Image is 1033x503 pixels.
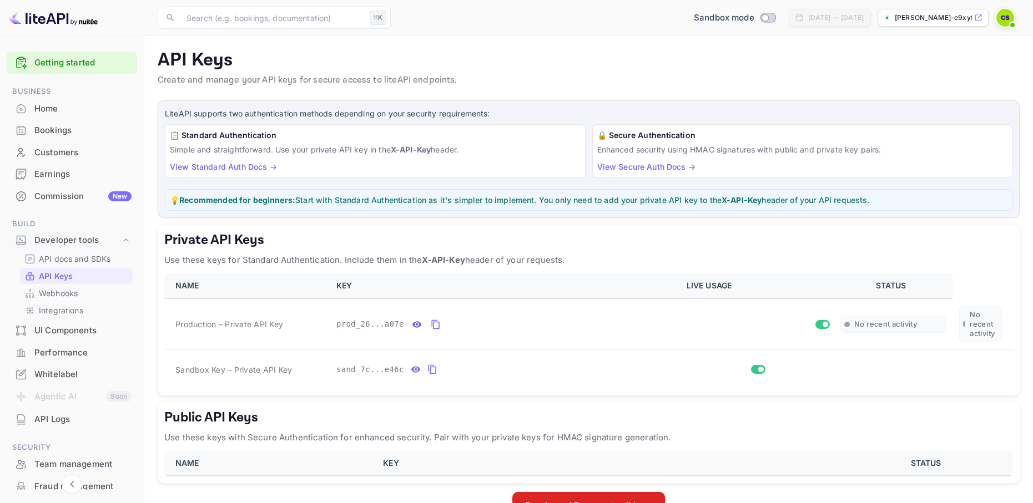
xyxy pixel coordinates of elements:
[175,318,283,330] span: Production – Private API Key
[34,103,132,115] div: Home
[34,413,132,426] div: API Logs
[108,191,132,201] div: New
[34,57,132,69] a: Getting started
[7,164,137,185] div: Earnings
[34,168,132,181] div: Earnings
[7,98,137,119] a: Home
[164,431,1013,444] p: Use these keys with Secure Authentication for enhanced security. Pair with your private keys for ...
[7,342,137,363] a: Performance
[7,186,137,206] a: CommissionNew
[391,145,431,154] strong: X-API-Key
[336,364,404,375] span: sand_7c...e46c
[164,273,330,298] th: NAME
[39,287,78,299] p: Webhooks
[164,273,1013,389] table: private api keys table
[170,144,581,155] p: Simple and straightforward. Use your private API key in the header.
[170,162,277,171] a: View Standard Auth Docs →
[7,409,137,430] div: API Logs
[165,108,1012,120] p: LiteAPI supports two authentication methods depending on your security requirements:
[7,142,137,162] a: Customers
[854,319,917,329] span: No recent activity
[20,285,133,301] div: Webhooks
[7,85,137,98] span: Business
[34,458,132,471] div: Team management
[7,364,137,385] div: Whitelabel
[597,144,1008,155] p: Enhanced security using HMAC signatures with public and private key pairs.
[680,273,834,298] th: LIVE USAGE
[34,347,132,359] div: Performance
[34,480,132,493] div: Fraud management
[7,409,137,429] a: API Logs
[34,146,132,159] div: Customers
[34,324,132,337] div: UI Components
[336,318,404,330] span: prod_26...a07e
[7,364,137,384] a: Whitelabel
[7,342,137,364] div: Performance
[422,255,465,265] strong: X-API-Key
[179,195,295,205] strong: Recommended for beginners:
[7,120,137,141] div: Bookings
[7,454,137,474] a: Team management
[24,287,128,299] a: Webhooks
[7,320,137,341] a: UI Components
[62,474,82,494] button: Collapse navigation
[34,368,132,381] div: Whitelabel
[7,476,137,496] a: Fraud management
[996,9,1014,27] img: Colin Seaman
[20,268,133,284] div: API Keys
[808,13,864,23] div: [DATE] — [DATE]
[970,310,998,338] span: No recent activity
[34,124,132,137] div: Bookings
[164,231,1013,249] h5: Private API Keys
[39,270,73,282] p: API Keys
[7,186,137,207] div: CommissionNew
[376,451,843,476] th: KEY
[34,190,132,203] div: Commission
[24,304,128,316] a: Integrations
[694,12,754,24] span: Sandbox mode
[370,11,386,25] div: ⌘K
[164,451,376,476] th: NAME
[20,251,133,267] div: API docs and SDKs
[164,253,1013,267] p: Use these keys for Standard Authentication. Include them in the header of your requests.
[834,273,953,298] th: STATUS
[24,253,128,265] a: API docs and SDKs
[158,49,1020,72] p: API Keys
[7,476,137,497] div: Fraud management
[7,231,137,250] div: Developer tools
[722,195,762,205] strong: X-API-Key
[7,218,137,230] span: Build
[39,304,83,316] p: Integrations
[7,441,137,454] span: Security
[7,320,137,342] div: UI Components
[24,270,128,282] a: API Keys
[597,129,1008,141] h6: 🔒 Secure Authentication
[175,365,292,374] span: Sandbox Key – Private API Key
[597,162,696,171] a: View Secure Auth Docs →
[330,273,680,298] th: KEY
[39,253,111,265] p: API docs and SDKs
[689,12,780,24] div: Switch to Production mode
[180,7,365,29] input: Search (e.g. bookings, documentation)
[7,164,137,184] a: Earnings
[20,302,133,318] div: Integrations
[7,120,137,140] a: Bookings
[895,13,972,23] p: [PERSON_NAME]-e9xyf.nui...
[9,9,98,27] img: LiteAPI logo
[843,451,1013,476] th: STATUS
[7,52,137,74] div: Getting started
[164,451,1013,476] table: public api keys table
[170,194,1007,206] p: 💡 Start with Standard Authentication as it's simpler to implement. You only need to add your priv...
[158,74,1020,87] p: Create and manage your API keys for secure access to liteAPI endpoints.
[34,234,120,247] div: Developer tools
[7,142,137,164] div: Customers
[7,98,137,120] div: Home
[164,409,1013,426] h5: Public API Keys
[170,129,581,141] h6: 📋 Standard Authentication
[7,454,137,475] div: Team management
